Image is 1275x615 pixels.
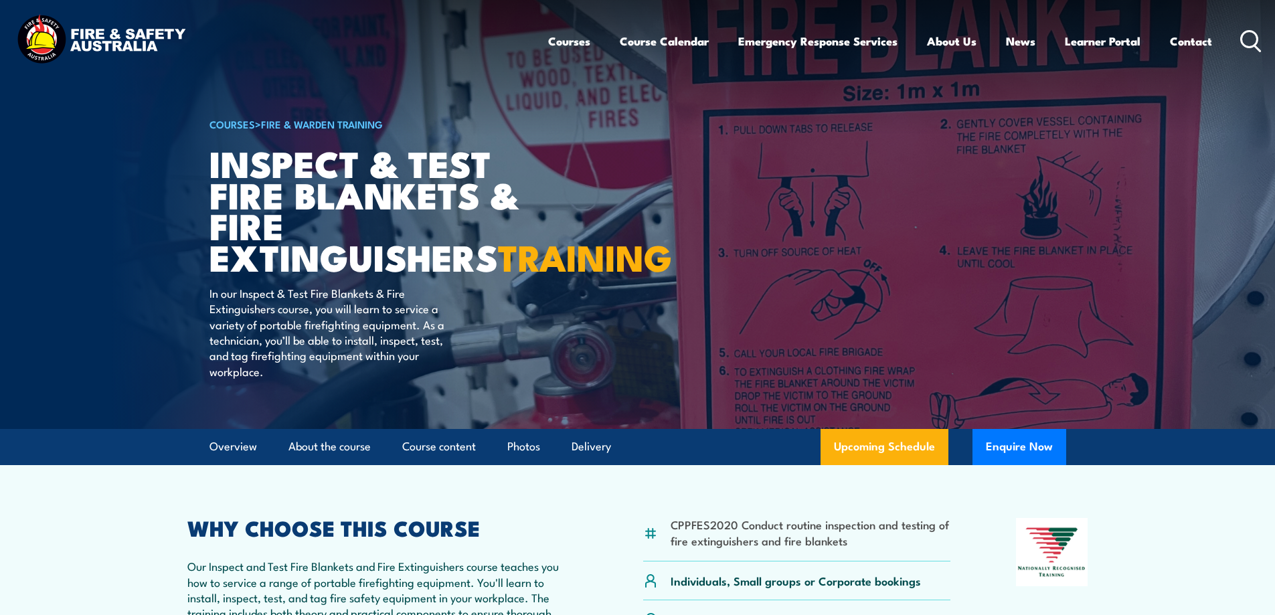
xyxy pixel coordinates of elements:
[1006,23,1035,59] a: News
[572,429,611,464] a: Delivery
[972,429,1066,465] button: Enquire Now
[507,429,540,464] a: Photos
[1065,23,1140,59] a: Learner Portal
[209,147,540,272] h1: Inspect & Test Fire Blankets & Fire Extinguishers
[671,573,921,588] p: Individuals, Small groups or Corporate bookings
[620,23,709,59] a: Course Calendar
[498,228,672,284] strong: TRAINING
[187,518,578,537] h2: WHY CHOOSE THIS COURSE
[209,285,454,379] p: In our Inspect & Test Fire Blankets & Fire Extinguishers course, you will learn to service a vari...
[402,429,476,464] a: Course content
[1016,518,1088,586] img: Nationally Recognised Training logo.
[738,23,898,59] a: Emergency Response Services
[821,429,948,465] a: Upcoming Schedule
[209,116,540,132] h6: >
[548,23,590,59] a: Courses
[1170,23,1212,59] a: Contact
[209,429,257,464] a: Overview
[671,517,951,548] li: CPPFES2020 Conduct routine inspection and testing of fire extinguishers and fire blankets
[288,429,371,464] a: About the course
[261,116,383,131] a: Fire & Warden Training
[209,116,255,131] a: COURSES
[927,23,976,59] a: About Us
